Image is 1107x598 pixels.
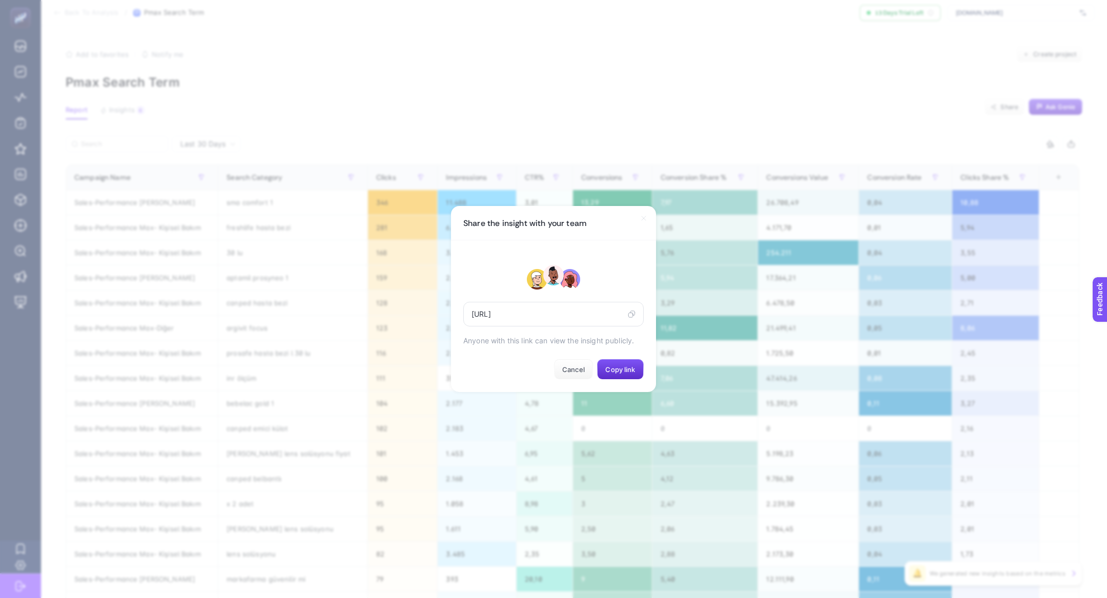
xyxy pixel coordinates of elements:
button: Copy link [597,359,644,380]
span: Copy link [605,365,635,374]
span: Cancel [562,365,585,374]
button: Cancel [554,359,593,380]
span: Feedback [6,3,39,11]
p: Anyone with this link can view the insight publicly. [463,335,644,347]
img: avatar-group2.png [527,265,580,290]
h1: Share the insight with your team [463,218,586,228]
span: [URL] [471,310,624,318]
